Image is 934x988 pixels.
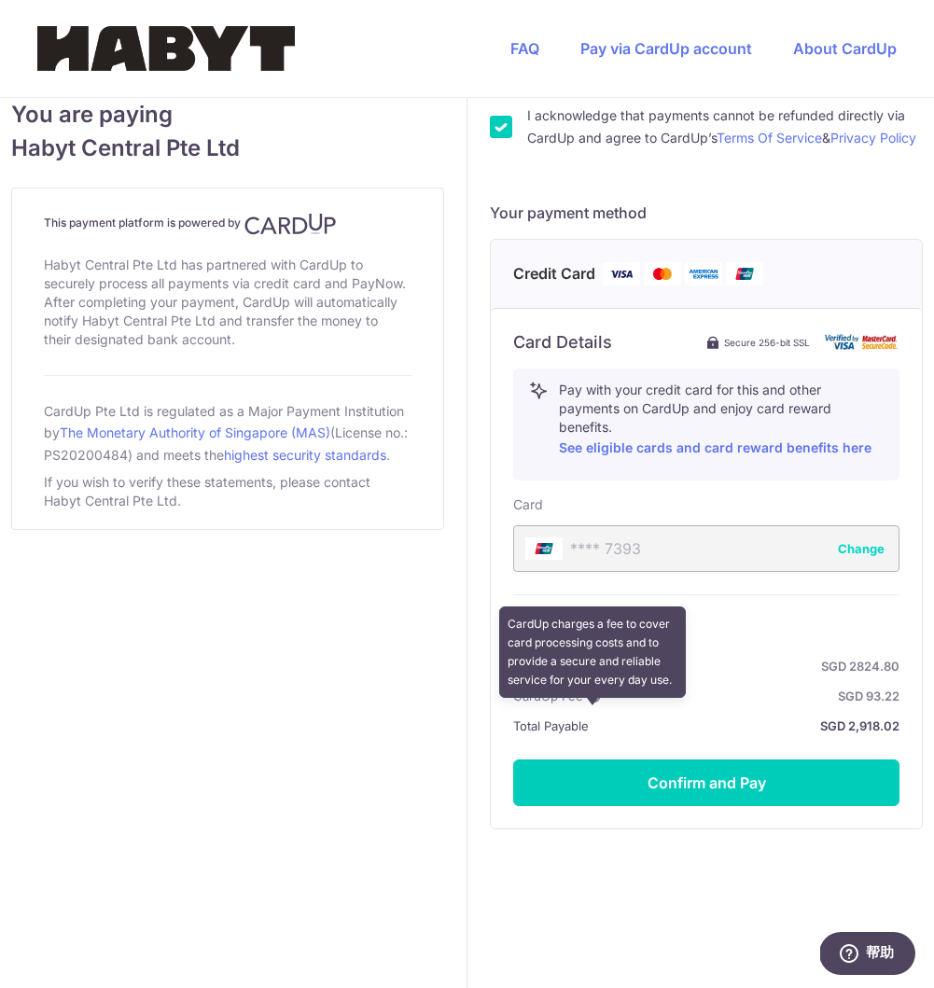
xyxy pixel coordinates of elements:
div: Habyt Central Pte Ltd has partnered with CardUp to securely process all payments via credit card ... [44,252,411,353]
h6: Summary [513,618,899,640]
span: Habyt Central Pte Ltd [11,132,444,165]
strong: SGD 93.22 [609,685,899,707]
strong: SGD 2824.80 [619,655,899,677]
button: Change [838,539,885,558]
img: Mastercard [644,262,681,285]
button: Confirm and Pay [513,759,899,806]
div: CardUp charges a fee to cover card processing costs and to provide a secure and reliable service ... [499,606,686,698]
a: See eligible cards and card reward benefits here [559,439,871,455]
a: Pay via CardUp account [580,39,752,58]
div: If you wish to verify these statements, please contact Habyt Central Pte Ltd. [44,469,411,514]
img: Visa [603,262,640,285]
a: About CardUp [793,39,897,58]
span: Credit Card [513,262,595,285]
span: Secure 256-bit SSL [724,335,810,350]
img: Union Pay [726,262,763,285]
strong: SGD 2,918.02 [596,715,899,737]
a: The Monetary Authority of Singapore (MAS) [60,424,330,440]
p: Pay with your credit card for this and other payments on CardUp and enjoy card reward benefits. [559,381,884,459]
a: Terms Of Service [717,130,822,146]
a: Privacy Policy [830,130,916,146]
label: I acknowledge that payments cannot be refunded directly via CardUp and agree to CardUp’s & [527,104,923,149]
h4: This payment platform is powered by [44,213,411,235]
img: American Express [685,262,722,285]
iframe: 打开一个小组件，您可以在其中找到更多信息 [820,932,915,979]
h6: Card Details [513,331,612,354]
span: Total Payable [513,715,589,737]
img: CardUp [244,213,336,235]
span: You are paying [11,98,444,132]
label: Card [513,495,543,514]
h5: Your payment method [490,202,923,224]
a: highest security standards [224,447,386,463]
img: card secure [825,334,899,350]
div: CardUp Pte Ltd is regulated as a Major Payment Institution by (License no.: PS20200484) and meets... [44,398,411,469]
a: FAQ [510,39,539,58]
